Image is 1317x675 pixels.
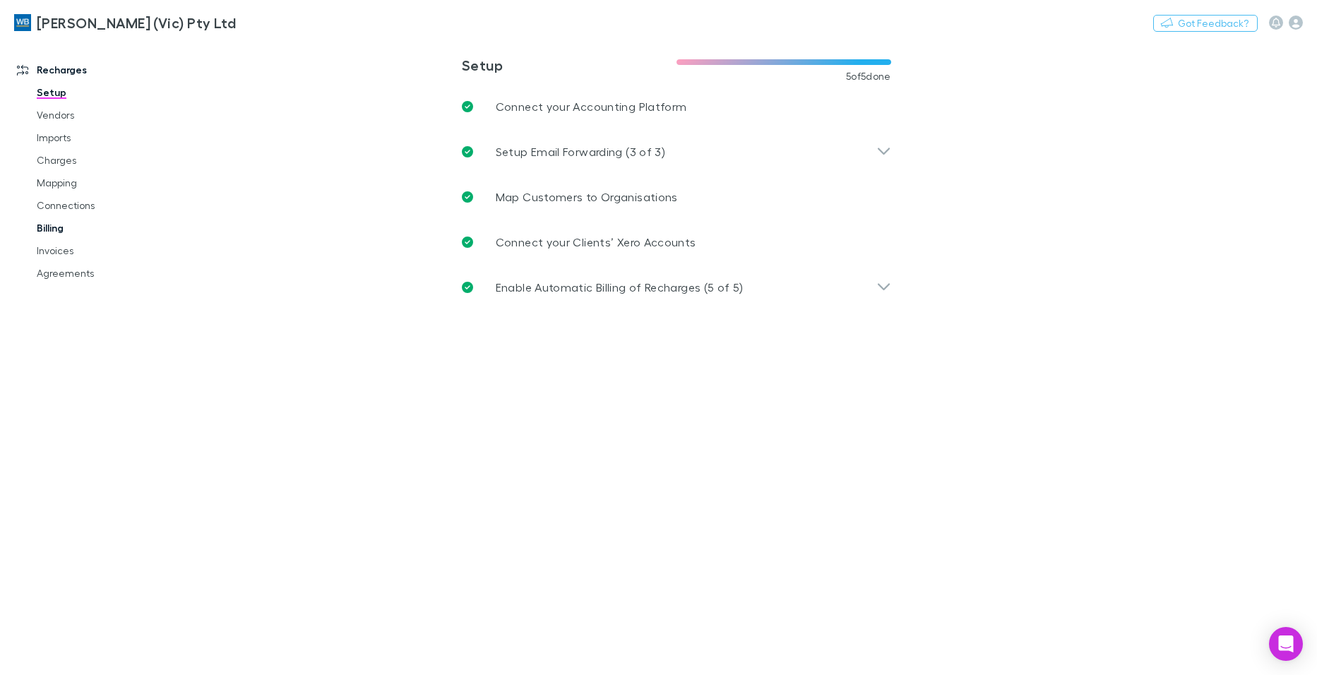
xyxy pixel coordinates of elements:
[23,239,190,262] a: Invoices
[496,189,678,205] p: Map Customers to Organisations
[496,98,687,115] p: Connect your Accounting Platform
[23,262,190,285] a: Agreements
[496,234,696,251] p: Connect your Clients’ Xero Accounts
[23,217,190,239] a: Billing
[846,71,891,82] span: 5 of 5 done
[451,265,902,310] div: Enable Automatic Billing of Recharges (5 of 5)
[451,84,902,129] a: Connect your Accounting Platform
[496,279,744,296] p: Enable Automatic Billing of Recharges (5 of 5)
[3,59,190,81] a: Recharges
[23,104,190,126] a: Vendors
[451,220,902,265] a: Connect your Clients’ Xero Accounts
[37,14,236,31] h3: [PERSON_NAME] (Vic) Pty Ltd
[14,14,31,31] img: William Buck (Vic) Pty Ltd's Logo
[6,6,244,40] a: [PERSON_NAME] (Vic) Pty Ltd
[23,194,190,217] a: Connections
[23,81,190,104] a: Setup
[496,143,665,160] p: Setup Email Forwarding (3 of 3)
[23,126,190,149] a: Imports
[1269,627,1303,661] div: Open Intercom Messenger
[23,149,190,172] a: Charges
[451,174,902,220] a: Map Customers to Organisations
[462,56,677,73] h3: Setup
[1153,15,1258,32] button: Got Feedback?
[451,129,902,174] div: Setup Email Forwarding (3 of 3)
[23,172,190,194] a: Mapping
